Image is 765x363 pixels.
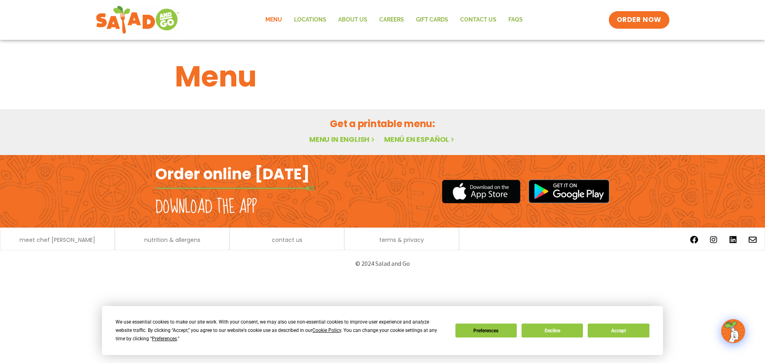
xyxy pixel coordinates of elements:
[288,11,332,29] a: Locations
[20,237,95,243] a: meet chef [PERSON_NAME]
[175,55,590,98] h1: Menu
[522,324,583,337] button: Decline
[102,306,663,355] div: Cookie Consent Prompt
[144,237,200,243] a: nutrition & allergens
[588,324,649,337] button: Accept
[152,336,177,341] span: Preferences
[272,237,302,243] a: contact us
[617,15,661,25] span: ORDER NOW
[528,179,610,203] img: google_play
[116,318,445,343] div: We use essential cookies to make our site work. With your consent, we may also use non-essential ...
[259,11,529,29] nav: Menu
[502,11,529,29] a: FAQs
[159,258,606,269] p: © 2024 Salad and Go
[155,164,310,184] h2: Order online [DATE]
[175,117,590,131] h2: Get a printable menu:
[155,196,257,218] h2: Download the app
[410,11,454,29] a: GIFT CARDS
[609,11,669,29] a: ORDER NOW
[379,237,424,243] a: terms & privacy
[312,328,341,333] span: Cookie Policy
[373,11,410,29] a: Careers
[155,186,315,190] img: fork
[96,4,180,36] img: new-SAG-logo-768×292
[442,179,520,204] img: appstore
[384,134,456,144] a: Menú en español
[455,324,517,337] button: Preferences
[259,11,288,29] a: Menu
[332,11,373,29] a: About Us
[722,320,744,342] img: wpChatIcon
[454,11,502,29] a: Contact Us
[309,134,376,144] a: Menu in English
